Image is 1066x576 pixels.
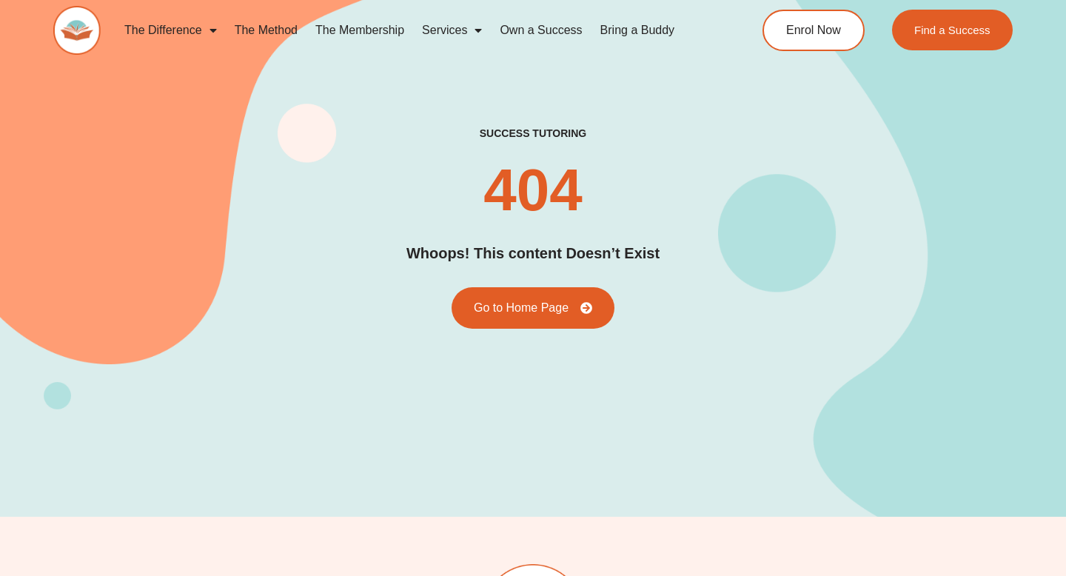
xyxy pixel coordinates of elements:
[786,24,841,36] span: Enrol Now
[491,13,591,47] a: Own a Success
[762,10,865,51] a: Enrol Now
[115,13,226,47] a: The Difference
[115,13,708,47] nav: Menu
[452,287,614,329] a: Go to Home Page
[406,242,660,265] h2: Whoops! This content Doesn’t Exist
[892,10,1013,50] a: Find a Success
[483,161,582,220] h2: 404
[474,302,569,314] span: Go to Home Page
[226,13,306,47] a: The Method
[413,13,491,47] a: Services
[480,128,586,138] h2: success tutoring
[591,13,684,47] a: Bring a Buddy
[914,24,990,36] span: Find a Success
[306,13,413,47] a: The Membership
